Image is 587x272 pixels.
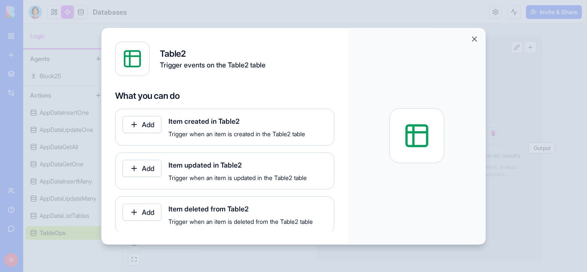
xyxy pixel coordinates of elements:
h4: Table2 [160,47,266,59]
span: Trigger events on the Table2 table [160,59,266,70]
button: Add [122,116,162,133]
span: Trigger when an item is deleted from the Table2 table [168,217,327,226]
span: Item created in Table2 [168,116,327,126]
button: Add [122,203,162,220]
span: Trigger when an item is created in the Table2 table [168,129,327,138]
h4: What you can do [115,89,334,101]
span: Trigger when an item is updated in the Table2 table [168,173,327,182]
button: Add [122,159,162,177]
span: Item updated in Table2 [168,159,327,170]
span: Item deleted from Table2 [168,203,327,214]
